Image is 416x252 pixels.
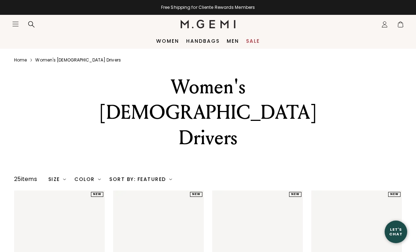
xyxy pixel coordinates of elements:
[186,38,220,44] a: Handbags
[169,178,172,181] img: chevron-down.svg
[246,38,260,44] a: Sale
[77,74,339,151] div: Women's [DEMOGRAPHIC_DATA] Drivers
[14,57,27,63] a: Home
[98,178,101,181] img: chevron-down.svg
[48,176,66,182] div: Size
[91,192,103,197] div: NEW
[289,192,301,197] div: NEW
[74,176,101,182] div: Color
[190,192,202,197] div: NEW
[35,57,121,63] a: Women's [DEMOGRAPHIC_DATA] drivers
[12,20,19,28] button: Open site menu
[227,38,239,44] a: Men
[63,178,66,181] img: chevron-down.svg
[156,38,179,44] a: Women
[388,192,400,197] div: NEW
[385,227,407,236] div: Let's Chat
[109,176,172,182] div: Sort By: Featured
[14,175,37,183] div: 25 items
[181,20,236,28] img: M.Gemi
